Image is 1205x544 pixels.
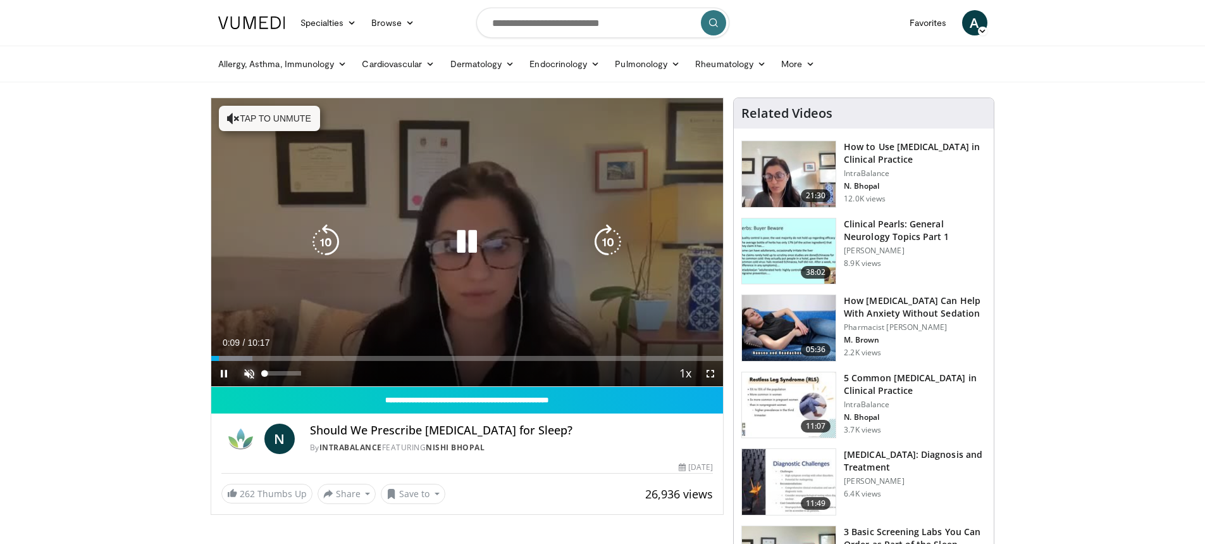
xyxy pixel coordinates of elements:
[742,449,836,515] img: 6e0bc43b-d42b-409a-85fd-0f454729f2ca.150x105_q85_crop-smart_upscale.jpg
[844,141,986,166] h3: How to Use [MEDICAL_DATA] in Clinical Practice
[741,294,986,362] a: 05:36 How [MEDICAL_DATA] Can Help With Anxiety Without Sedation Pharmacist [PERSON_NAME] M. Brown...
[742,372,836,438] img: e41a58fc-c8b3-4e06-accc-3dd0b2ae14cc.150x105_q85_crop-smart_upscale.jpg
[902,10,955,35] a: Favorites
[844,476,986,486] p: [PERSON_NAME]
[801,266,831,279] span: 38:02
[426,442,485,453] a: Nishi Bhopal
[844,348,881,358] p: 2.2K views
[672,361,698,386] button: Playback Rate
[354,51,442,77] a: Cardiovascular
[844,294,986,320] h3: How [MEDICAL_DATA] Can Help With Anxiety Without Sedation
[522,51,607,77] a: Endocrinology
[265,371,301,376] div: Volume Level
[476,8,729,38] input: Search topics, interventions
[443,51,522,77] a: Dermatology
[844,194,886,204] p: 12.0K views
[801,343,831,356] span: 05:36
[741,141,986,208] a: 21:30 How to Use [MEDICAL_DATA] in Clinical Practice IntraBalance N. Bhopal 12.0K views
[962,10,987,35] a: A
[645,486,713,502] span: 26,936 views
[218,16,285,29] img: VuMedi Logo
[844,412,986,422] p: N. Bhopal
[844,372,986,397] h3: 5 Common [MEDICAL_DATA] in Clinical Practice
[801,497,831,510] span: 11:49
[844,246,986,256] p: [PERSON_NAME]
[844,322,986,332] p: Pharmacist [PERSON_NAME]
[844,448,986,474] h3: [MEDICAL_DATA]: Diagnosis and Treatment
[264,424,295,454] a: N
[223,338,240,348] span: 0:09
[607,51,688,77] a: Pulmonology
[221,424,259,454] img: IntraBalance
[211,356,724,361] div: Progress Bar
[319,442,382,453] a: IntraBalance
[293,10,364,35] a: Specialties
[742,295,836,361] img: 7bfe4765-2bdb-4a7e-8d24-83e30517bd33.150x105_q85_crop-smart_upscale.jpg
[844,258,881,269] p: 8.9K views
[844,218,986,243] h3: Clinical Pearls: General Neurology Topics Part 1
[844,489,881,499] p: 6.4K views
[844,400,986,410] p: IntraBalance
[310,424,714,438] h4: Should We Prescribe [MEDICAL_DATA] for Sleep?
[742,218,836,284] img: 91ec4e47-6cc3-4d45-a77d-be3eb23d61cb.150x105_q85_crop-smart_upscale.jpg
[688,51,774,77] a: Rheumatology
[219,106,320,131] button: Tap to unmute
[801,420,831,433] span: 11:07
[318,484,376,504] button: Share
[698,361,723,386] button: Fullscreen
[237,361,262,386] button: Unmute
[211,361,237,386] button: Pause
[240,488,255,500] span: 262
[741,218,986,285] a: 38:02 Clinical Pearls: General Neurology Topics Part 1 [PERSON_NAME] 8.9K views
[741,106,832,121] h4: Related Videos
[741,372,986,439] a: 11:07 5 Common [MEDICAL_DATA] in Clinical Practice IntraBalance N. Bhopal 3.7K views
[679,462,713,473] div: [DATE]
[211,51,355,77] a: Allergy, Asthma, Immunology
[844,335,986,345] p: M. Brown
[221,484,312,503] a: 262 Thumbs Up
[844,181,986,191] p: N. Bhopal
[243,338,245,348] span: /
[774,51,822,77] a: More
[844,168,986,179] p: IntraBalance
[364,10,422,35] a: Browse
[381,484,445,504] button: Save to
[211,98,724,387] video-js: Video Player
[741,448,986,516] a: 11:49 [MEDICAL_DATA]: Diagnosis and Treatment [PERSON_NAME] 6.4K views
[310,442,714,453] div: By FEATURING
[844,425,881,435] p: 3.7K views
[742,141,836,207] img: 662646f3-24dc-48fd-91cb-7f13467e765c.150x105_q85_crop-smart_upscale.jpg
[801,189,831,202] span: 21:30
[247,338,269,348] span: 10:17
